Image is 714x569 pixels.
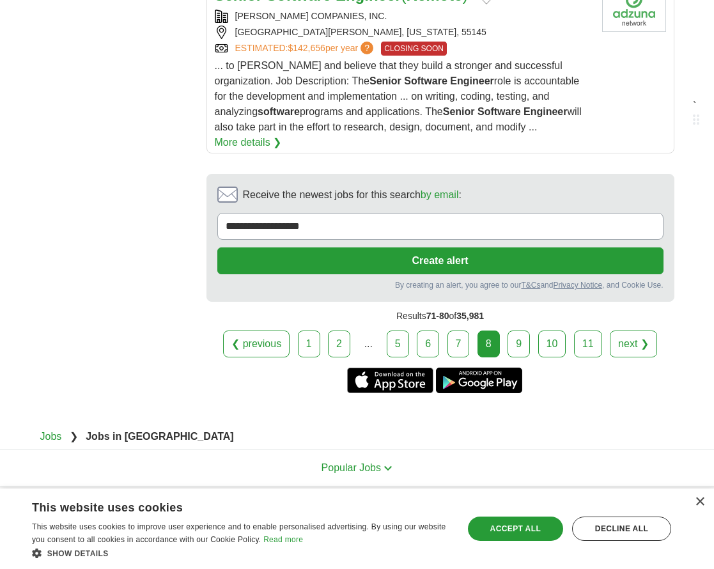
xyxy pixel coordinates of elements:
[40,431,62,442] a: Jobs
[86,431,233,442] strong: Jobs in [GEOGRAPHIC_DATA]
[524,106,567,117] strong: Engineer
[421,189,459,200] a: by email
[468,517,563,541] div: Accept all
[258,106,300,117] strong: software
[70,431,78,442] span: ❯
[32,547,451,559] div: Show details
[516,487,674,522] h4: Country selection
[426,311,449,321] span: 71-80
[215,10,592,23] div: [PERSON_NAME] COMPANIES, INC.
[572,517,671,541] div: Decline all
[369,75,401,86] strong: Senior
[215,60,582,132] span: ... to [PERSON_NAME] and believe that they build a stronger and successful organization. Job Desc...
[447,331,470,357] a: 7
[322,462,381,473] span: Popular Jobs
[404,75,447,86] strong: Software
[443,106,475,117] strong: Senior
[347,368,433,393] a: Get the iPhone app
[243,187,462,203] span: Receive the newest jobs for this search :
[436,368,522,393] a: Get the Android app
[361,42,373,54] span: ?
[450,75,493,86] strong: Engineer
[298,331,320,357] a: 1
[695,497,704,507] div: Close
[477,106,521,117] strong: Software
[288,43,325,53] span: $142,656
[32,496,419,515] div: This website uses cookies
[508,331,530,357] a: 9
[223,331,290,357] a: ❮ previous
[574,331,602,357] a: 11
[553,281,602,290] a: Privacy Notice
[215,26,592,39] div: [GEOGRAPHIC_DATA][PERSON_NAME], [US_STATE], 55145
[217,247,664,274] button: Create alert
[387,331,409,357] a: 5
[456,311,484,321] span: 35,981
[538,331,566,357] a: 10
[355,331,381,357] div: ...
[477,331,500,357] div: 8
[215,135,282,150] a: More details ❯
[521,281,540,290] a: T&Cs
[417,331,439,357] a: 6
[235,42,376,56] a: ESTIMATED:$142,656per year?
[206,302,674,331] div: Results of
[217,279,664,291] div: By creating an alert, you agree to our and , and Cookie Use.
[47,549,109,558] span: Show details
[381,42,447,56] span: CLOSING SOON
[610,331,657,357] a: next ❯
[384,465,392,471] img: toggle icon
[328,331,350,357] a: 2
[263,535,303,544] a: Read more, opens a new window
[32,522,446,544] span: This website uses cookies to improve user experience and to enable personalised advertising. By u...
